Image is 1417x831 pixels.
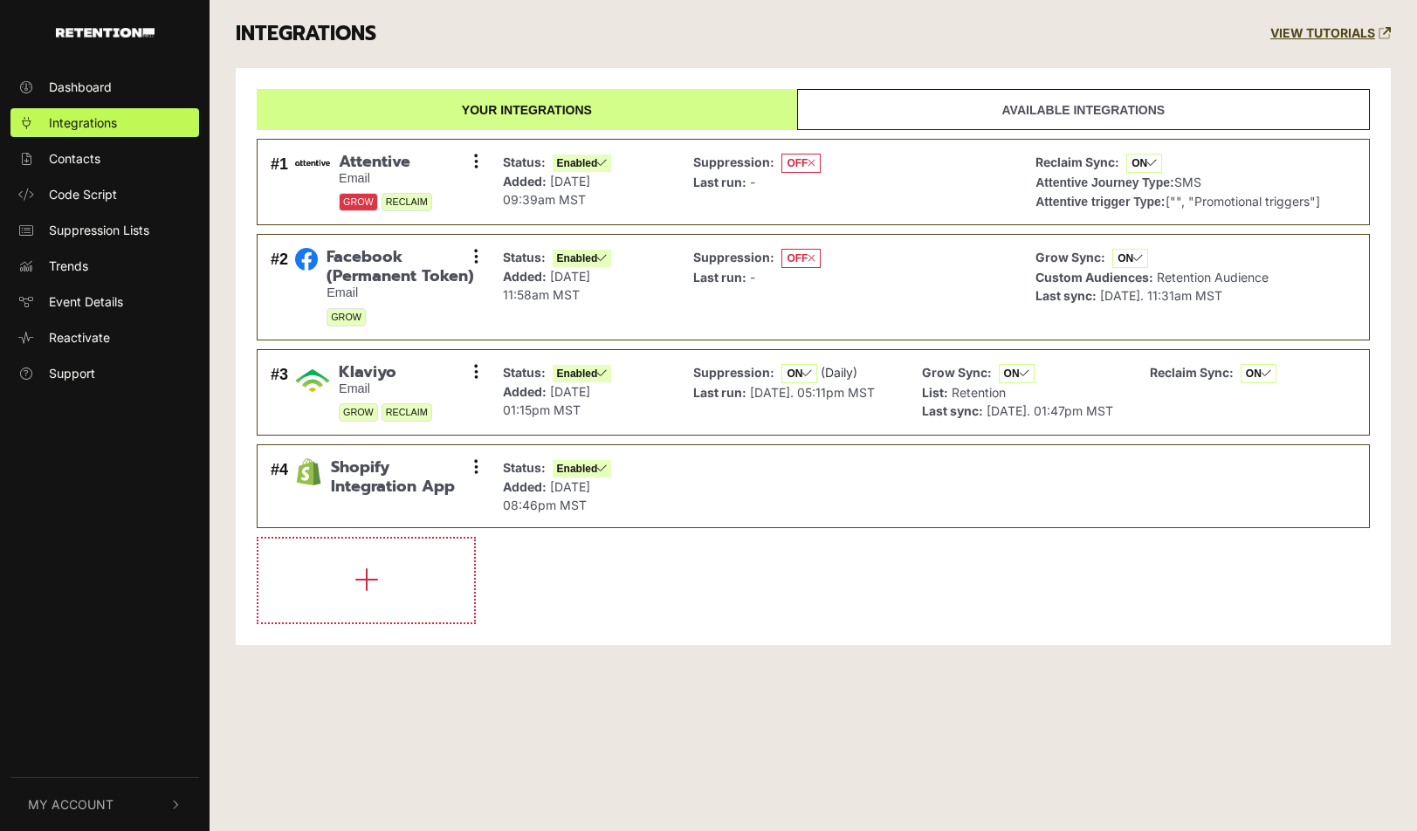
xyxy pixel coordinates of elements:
strong: Status: [503,250,546,264]
img: Shopify Integration App [295,458,322,485]
span: [DATE]. 11:31am MST [1100,288,1222,303]
span: OFF [781,249,821,268]
span: Code Script [49,185,117,203]
span: GROW [327,308,366,326]
strong: Suppression: [693,365,774,380]
a: Dashboard [10,72,199,101]
span: GROW [339,403,378,422]
a: Code Script [10,180,199,209]
strong: Added: [503,269,547,284]
small: Email [327,285,476,300]
a: Event Details [10,287,199,316]
p: SMS ["", "Promotional triggers"] [1035,153,1319,211]
span: (Daily) [821,365,857,380]
span: Enabled [553,250,612,267]
a: Contacts [10,144,199,173]
div: #1 [271,153,288,212]
span: Support [49,364,95,382]
span: [DATE] 09:39am MST [503,174,590,207]
strong: Status: [503,365,546,380]
span: Enabled [553,365,612,382]
span: Enabled [553,460,612,477]
strong: Status: [503,460,546,475]
div: #2 [271,248,288,326]
span: RECLAIM [382,193,432,211]
span: Attentive [339,153,432,172]
a: Your integrations [257,89,797,130]
span: Trends [49,257,88,275]
a: Available integrations [797,89,1370,130]
button: My Account [10,778,199,831]
strong: Last sync: [922,403,983,418]
span: Klaviyo [339,363,432,382]
span: Event Details [49,292,123,311]
strong: Added: [503,384,547,399]
strong: Custom Audiences: [1035,270,1153,285]
strong: Suppression: [693,250,774,264]
strong: Reclaim Sync: [1035,155,1119,169]
span: Integrations [49,113,117,132]
span: My Account [28,795,113,814]
strong: Last run: [693,175,746,189]
small: Email [339,171,432,186]
span: RECLAIM [382,403,432,422]
strong: Status: [503,155,546,169]
strong: Last run: [693,270,746,285]
span: Retention [952,385,1006,400]
strong: Added: [503,174,547,189]
span: - [750,270,755,285]
strong: Grow Sync: [922,365,992,380]
span: Facebook (Permanent Token) [327,248,476,285]
small: Email [339,381,432,396]
a: Suppression Lists [10,216,199,244]
span: Reactivate [49,328,110,347]
a: VIEW TUTORIALS [1270,26,1391,41]
div: #4 [271,458,288,514]
span: ON [999,364,1035,383]
strong: Last run: [693,385,746,400]
strong: List: [922,385,948,400]
img: Klaviyo [295,363,330,398]
strong: Attentive Journey Type: [1035,175,1173,189]
span: Shopify Integration App [331,458,477,496]
span: Enabled [553,155,612,172]
img: Retention.com [56,28,155,38]
span: - [750,175,755,189]
strong: Added: [503,479,547,494]
strong: Last sync: [1035,288,1097,303]
a: Reactivate [10,323,199,352]
span: [DATE]. 05:11pm MST [750,385,875,400]
a: Trends [10,251,199,280]
span: Dashboard [49,78,112,96]
span: OFF [781,154,821,173]
span: ON [1112,249,1148,268]
strong: Reclaim Sync: [1150,365,1234,380]
span: Suppression Lists [49,221,149,239]
span: ON [1126,154,1162,173]
strong: Suppression: [693,155,774,169]
span: ON [1241,364,1276,383]
img: Facebook (Permanent Token) [295,248,318,271]
span: Contacts [49,149,100,168]
span: [DATE]. 01:47pm MST [987,403,1113,418]
div: #3 [271,363,288,422]
strong: Attentive trigger Type: [1035,195,1165,209]
h3: INTEGRATIONS [236,22,376,46]
strong: Grow Sync: [1035,250,1105,264]
a: Support [10,359,199,388]
span: ON [781,364,817,383]
span: Retention Audience [1157,270,1269,285]
a: Integrations [10,108,199,137]
span: GROW [339,193,378,211]
img: Attentive [295,160,330,166]
span: [DATE] 01:15pm MST [503,384,590,417]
